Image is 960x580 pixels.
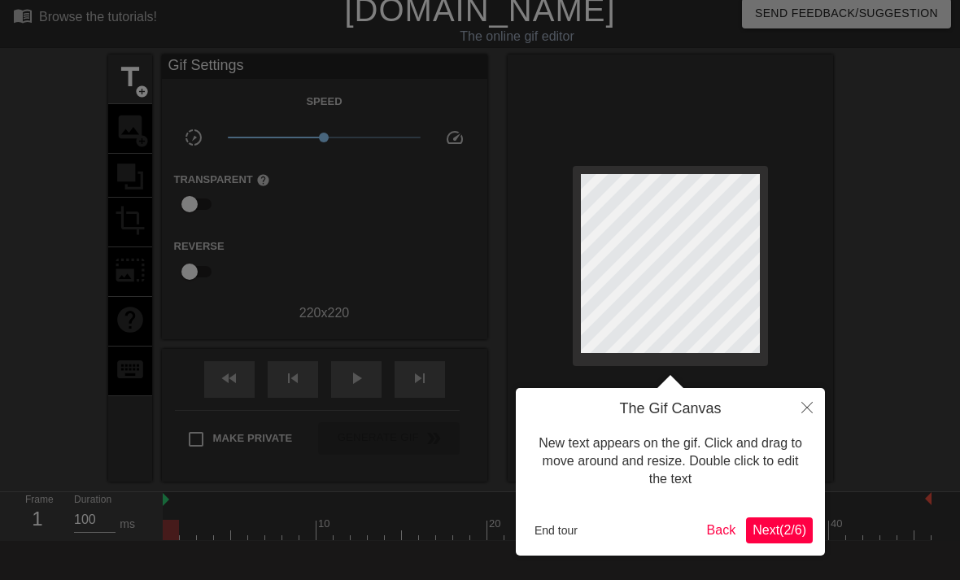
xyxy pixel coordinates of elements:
[528,400,813,418] h4: The Gif Canvas
[746,517,813,543] button: Next
[528,518,584,543] button: End tour
[753,523,806,537] span: Next ( 2 / 6 )
[789,388,825,425] button: Close
[700,517,743,543] button: Back
[528,418,813,505] div: New text appears on the gif. Click and drag to move around and resize. Double click to edit the text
